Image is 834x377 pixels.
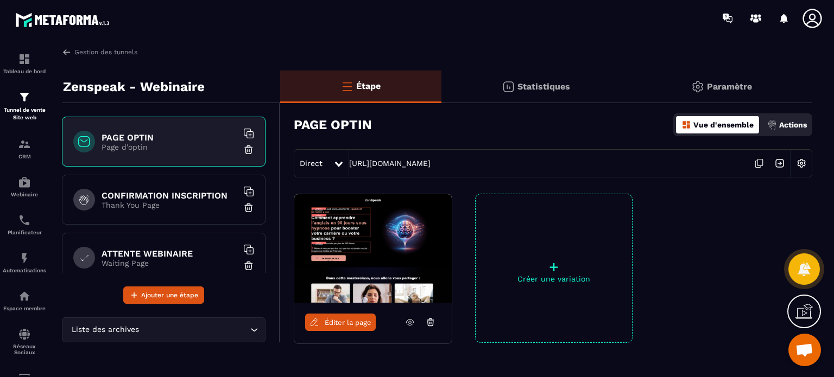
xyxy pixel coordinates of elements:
span: Éditer la page [325,318,371,327]
a: [URL][DOMAIN_NAME] [349,159,431,168]
img: formation [18,138,31,151]
img: automations [18,290,31,303]
img: social-network [18,328,31,341]
p: Planificateur [3,229,46,235]
button: Ajouter une étape [123,286,204,304]
p: Zenspeak - Webinaire [63,76,205,98]
p: Espace membre [3,305,46,311]
p: Webinaire [3,191,46,197]
img: trash [243,202,254,213]
h6: PAGE OPTIN [102,132,237,143]
h3: PAGE OPTIN [294,117,372,132]
p: Paramètre [707,81,752,92]
p: Tunnel de vente Site web [3,106,46,122]
a: automationsautomationsEspace membre [3,282,46,320]
img: dashboard-orange.40269519.svg [681,120,691,130]
p: Réseaux Sociaux [3,343,46,355]
p: Page d'optin [102,143,237,151]
input: Search for option [141,324,248,336]
p: Tableau de bord [3,68,46,74]
a: social-networksocial-networkRéseaux Sociaux [3,320,46,363]
img: trash [243,144,254,155]
a: formationformationCRM [3,130,46,168]
img: setting-w.858f3a88.svg [791,153,812,174]
div: Search for option [62,317,266,342]
p: CRM [3,154,46,159]
p: Thank You Page [102,201,237,209]
img: stats.20deebd0.svg [502,80,515,93]
img: arrow-next.bcc2205e.svg [769,153,790,174]
img: trash [243,260,254,271]
span: Direct [300,159,323,168]
p: + [476,259,632,274]
p: Waiting Page [102,259,237,267]
a: formationformationTableau de bord [3,44,46,82]
img: setting-gr.5f69749f.svg [691,80,704,93]
p: Créer une variation [476,274,632,283]
img: bars-o.4a397970.svg [340,80,353,93]
a: formationformationTunnel de vente Site web [3,82,46,130]
a: schedulerschedulerPlanificateur [3,206,46,244]
p: Vue d'ensemble [693,120,754,129]
img: arrow [62,47,72,57]
span: Liste des archives [69,324,141,336]
span: Ajouter une étape [141,290,198,301]
p: Statistiques [517,81,570,92]
p: Automatisations [3,267,46,273]
a: automationsautomationsAutomatisations [3,244,46,282]
a: Gestion des tunnels [62,47,137,57]
p: Étape [356,81,381,91]
img: formation [18,91,31,104]
p: Actions [779,120,807,129]
img: automations [18,176,31,189]
h6: ATTENTE WEBINAIRE [102,248,237,259]
img: formation [18,53,31,66]
h6: CONFIRMATION INSCRIPTION [102,190,237,201]
img: actions.d6e523a2.png [767,120,777,130]
img: scheduler [18,214,31,227]
img: automations [18,252,31,265]
img: image [294,194,452,303]
img: logo [15,10,113,30]
div: Ouvrir le chat [788,334,821,366]
a: automationsautomationsWebinaire [3,168,46,206]
a: Éditer la page [305,314,376,331]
